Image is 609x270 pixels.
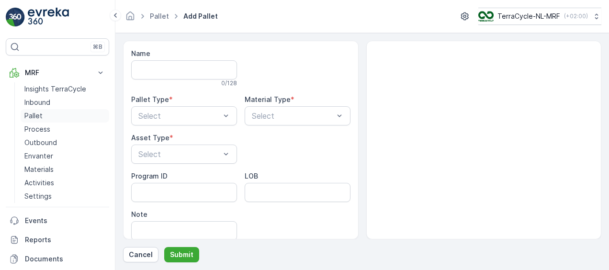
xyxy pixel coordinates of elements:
[24,111,43,121] p: Pallet
[25,216,105,225] p: Events
[246,8,361,20] p: FD404 Dental PPE [DATE] #20
[25,235,105,245] p: Reports
[41,236,96,244] span: NL-PI0022 I PBM
[131,172,168,180] label: Program ID
[32,157,131,165] span: FD404 Dental PPE [DATE] #20
[21,82,109,96] a: Insights TerraCycle
[24,191,52,201] p: Settings
[170,250,193,259] p: Submit
[21,149,109,163] a: Envanter
[6,211,109,230] a: Events
[24,98,50,107] p: Inbound
[8,236,41,244] span: Material :
[6,8,25,27] img: logo
[123,247,158,262] button: Cancel
[24,151,53,161] p: Envanter
[6,230,109,249] a: Reports
[478,8,601,25] button: TerraCycle-NL-MRF(+02:00)
[24,138,57,147] p: Outbound
[25,68,90,78] p: MRF
[131,49,150,57] label: Name
[252,110,334,122] p: Select
[21,96,109,109] a: Inbound
[129,250,153,259] p: Cancel
[221,79,237,87] p: 0 / 128
[8,189,50,197] span: Net Weight :
[25,254,105,264] p: Documents
[21,123,109,136] a: Process
[164,247,199,262] button: Submit
[125,14,135,22] a: Homepage
[150,12,169,20] a: Pallet
[21,163,109,176] a: Materials
[138,110,220,122] p: Select
[21,136,109,149] a: Outbound
[131,210,147,218] label: Note
[93,43,102,51] p: ⌘B
[8,173,56,181] span: Total Weight :
[24,124,50,134] p: Process
[21,176,109,190] a: Activities
[131,95,169,103] label: Pallet Type
[21,109,109,123] a: Pallet
[181,11,220,21] span: Add Pallet
[50,189,58,197] span: 53
[245,172,258,180] label: LOB
[21,190,109,203] a: Settings
[24,84,86,94] p: Insights TerraCycle
[478,11,494,22] img: TC_v739CUj.png
[6,63,109,82] button: MRF
[497,11,560,21] p: TerraCycle-NL-MRF
[564,12,588,20] p: ( +02:00 )
[28,8,69,27] img: logo_light-DOdMpM7g.png
[24,178,54,188] p: Activities
[138,148,220,160] p: Select
[24,165,54,174] p: Materials
[54,204,62,213] span: 30
[56,173,65,181] span: 83
[51,220,70,228] span: Pallet
[8,157,32,165] span: Name :
[6,249,109,269] a: Documents
[245,95,291,103] label: Material Type
[131,134,169,142] label: Asset Type
[8,204,54,213] span: Tare Weight :
[8,220,51,228] span: Asset Type :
